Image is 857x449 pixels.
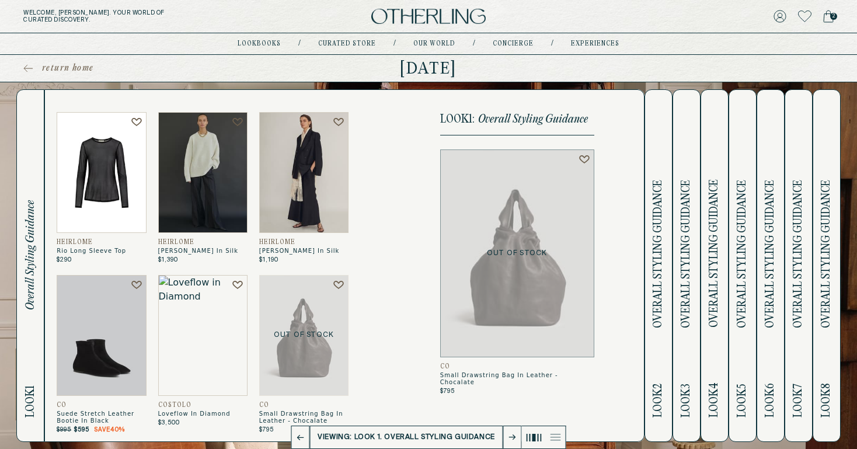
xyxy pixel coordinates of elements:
img: logo [371,9,486,25]
span: Look 2 [652,384,665,417]
a: Our world [413,41,455,47]
span: Rio Long Sleeve Top [57,248,146,255]
img: Patricia Sweater in Silk [158,112,248,233]
span: Loveflow In Diamond [158,410,248,417]
span: Look 5 [736,384,749,417]
span: Overall Styling Guidance [478,113,588,126]
button: Look8Overall Styling Guidance [813,89,841,442]
a: lookbooks [238,41,281,47]
img: Loveflow in Diamond [158,275,248,396]
p: Out of Stock [259,275,349,396]
span: COSTOLO [158,402,191,409]
span: return home [42,62,93,74]
span: Look 4 [708,382,721,417]
h1: [DATE] [23,59,834,78]
span: Overall Styling Guidance [764,180,777,328]
img: Rio Long Sleeve Top [57,112,146,233]
span: Heirlome [259,239,295,246]
span: Look 3 [680,384,693,417]
a: Small Drawstring Bag in Leather - ChocalateOut of Stock [259,275,349,396]
span: $3,500 [158,419,180,426]
span: Look 6 [764,383,777,417]
span: Save 40 % [94,426,125,433]
span: Small Drawstring Bag In Leather - Chocalate [440,372,594,386]
span: Overall Styling Guidance [24,200,37,310]
span: $1,190 [259,256,278,263]
img: Leonora Trouser in Silk [259,112,349,233]
div: / [473,39,475,48]
span: Suede Stretch Leather Bootie In Black [57,410,146,424]
span: [PERSON_NAME] In Silk [259,248,349,255]
button: Look5Overall Styling Guidance [729,89,757,442]
img: Suede Stretch Leather Bootie in Black [57,275,146,396]
span: Overall Styling Guidance [708,180,721,328]
span: Look 8 [820,383,833,417]
a: Small Drawstring Bag in Leather - ChocalateOut of Stock [440,149,594,357]
span: Look 1 : [440,113,475,126]
h5: Welcome, [PERSON_NAME] . Your world of curated discovery. [23,9,266,23]
span: $290 [57,256,72,263]
span: Small Drawstring Bag In Leather - Chocalate [259,410,349,424]
span: $1,390 [158,256,178,263]
div: / [298,39,301,48]
span: $795 [259,426,274,433]
span: Overall Styling Guidance [736,180,749,329]
span: Overall Styling Guidance [792,180,805,329]
span: Overall Styling Guidance [680,180,693,329]
span: CO [440,363,450,370]
span: 2 [830,13,837,20]
span: CO [259,402,269,409]
button: Look1Overall Styling Guidance [16,89,44,442]
a: 2 [823,8,834,25]
a: return home [23,62,93,74]
p: Viewing: Look 1. Overall Styling Guidance [309,431,504,443]
p: Out of Stock [440,149,594,357]
button: Look6Overall Styling Guidance [757,89,785,442]
a: concierge [493,41,534,47]
span: Overall Styling Guidance [652,180,665,329]
span: Overall Styling Guidance [820,180,833,328]
span: CO [57,402,67,409]
div: / [393,39,396,48]
span: $795 [440,388,455,395]
div: / [551,39,553,48]
span: Heirlome [57,239,93,246]
span: Heirlome [158,239,194,246]
span: Look 1 [24,385,37,417]
button: Look3Overall Styling Guidance [673,89,701,442]
span: Look 7 [792,384,805,417]
p: $595 [74,426,125,433]
button: Look7Overall Styling Guidance [785,89,813,442]
span: $995 [57,426,71,433]
a: Curated store [318,41,376,47]
button: Look4Overall Styling Guidance [701,89,729,442]
a: experiences [571,41,619,47]
button: Look2Overall Styling Guidance [645,89,673,442]
span: [PERSON_NAME] In Silk [158,248,248,255]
